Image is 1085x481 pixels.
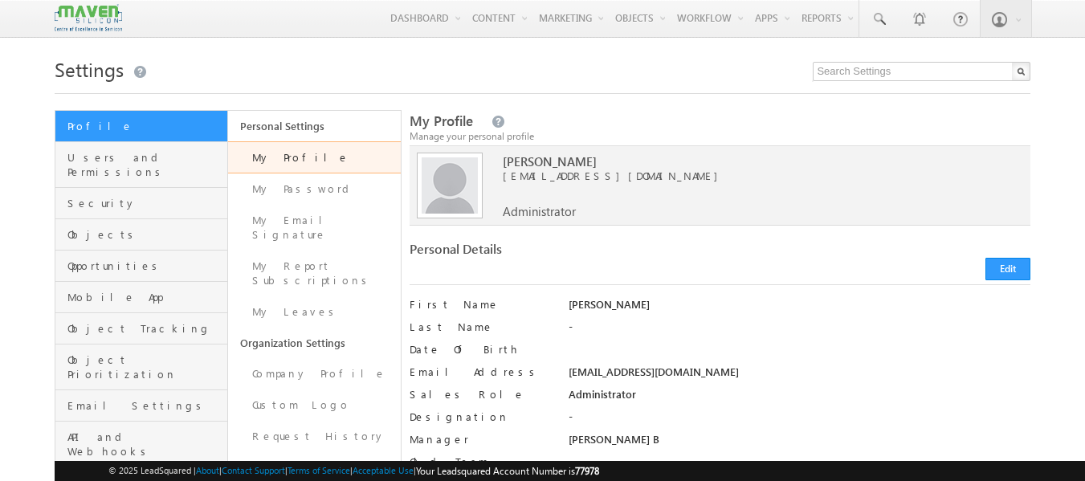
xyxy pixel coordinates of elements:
[569,387,1030,410] div: Administrator
[55,56,124,82] span: Settings
[410,242,712,264] div: Personal Details
[569,432,1030,455] div: [PERSON_NAME] B
[813,62,1030,81] input: Search Settings
[196,465,219,475] a: About
[55,142,227,188] a: Users and Permissions
[410,297,553,312] label: First Name
[228,296,401,328] a: My Leaves
[228,251,401,296] a: My Report Subscriptions
[410,365,553,379] label: Email Address
[410,387,553,402] label: Sales Role
[67,398,223,413] span: Email Settings
[67,196,223,210] span: Security
[222,465,285,475] a: Contact Support
[228,328,401,358] a: Organization Settings
[55,390,227,422] a: Email Settings
[55,422,227,467] a: API and Webhooks
[228,205,401,251] a: My Email Signature
[55,219,227,251] a: Objects
[503,169,1000,183] span: [EMAIL_ADDRESS][DOMAIN_NAME]
[67,259,223,273] span: Opportunities
[67,430,223,459] span: API and Webhooks
[353,465,414,475] a: Acceptable Use
[55,251,227,282] a: Opportunities
[228,358,401,389] a: Company Profile
[985,258,1030,280] button: Edit
[575,465,599,477] span: 77978
[55,188,227,219] a: Security
[416,465,599,477] span: Your Leadsquared Account Number is
[410,432,553,446] label: Manager
[228,173,401,205] a: My Password
[569,455,1030,477] div: -
[410,112,473,130] span: My Profile
[67,119,223,133] span: Profile
[410,342,553,357] label: Date Of Birth
[410,320,553,334] label: Last Name
[67,353,223,381] span: Object Prioritization
[228,421,401,452] a: Request History
[67,150,223,179] span: Users and Permissions
[228,389,401,421] a: Custom Logo
[67,227,223,242] span: Objects
[410,455,553,469] label: Old Team
[410,410,553,424] label: Designation
[228,141,401,173] a: My Profile
[503,204,576,218] span: Administrator
[67,290,223,304] span: Mobile App
[55,313,227,344] a: Object Tracking
[228,111,401,141] a: Personal Settings
[67,321,223,336] span: Object Tracking
[569,320,1030,342] div: -
[503,154,1000,169] span: [PERSON_NAME]
[55,111,227,142] a: Profile
[410,129,1031,144] div: Manage your personal profile
[569,297,1030,320] div: [PERSON_NAME]
[55,282,227,313] a: Mobile App
[288,465,350,475] a: Terms of Service
[108,463,599,479] span: © 2025 LeadSquared | | | | |
[569,410,1030,432] div: -
[55,344,227,390] a: Object Prioritization
[569,365,1030,387] div: [EMAIL_ADDRESS][DOMAIN_NAME]
[55,4,122,32] img: Custom Logo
